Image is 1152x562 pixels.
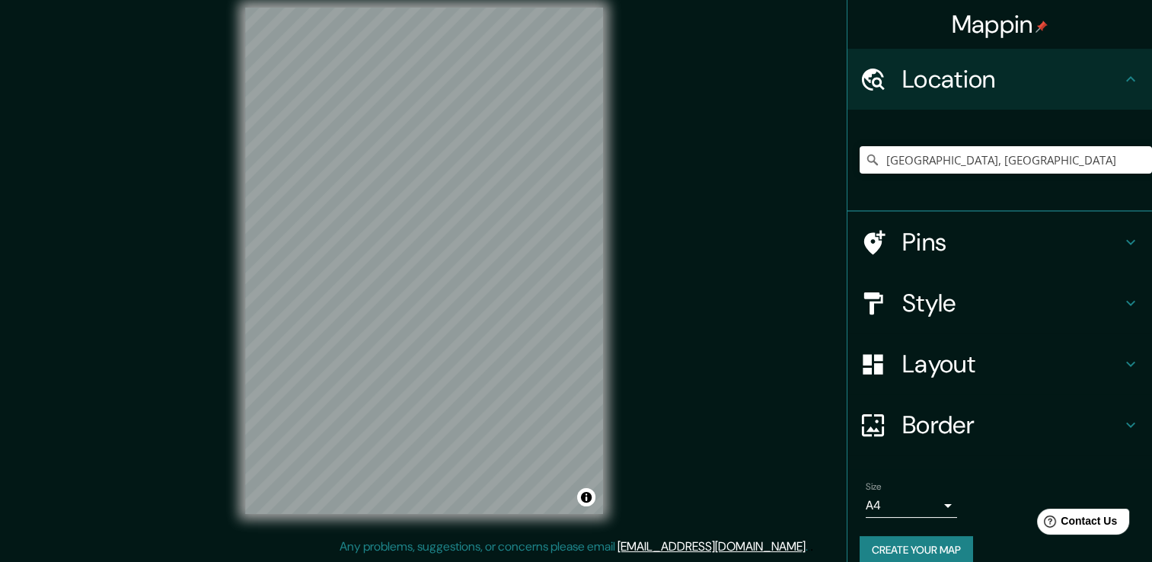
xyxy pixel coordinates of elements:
div: Border [847,394,1152,455]
h4: Border [902,410,1122,440]
div: A4 [866,493,957,518]
label: Size [866,481,882,493]
h4: Mappin [952,9,1048,40]
h4: Style [902,288,1122,318]
div: . [808,538,810,556]
div: . [810,538,813,556]
div: Location [847,49,1152,110]
div: Layout [847,334,1152,394]
h4: Pins [902,227,1122,257]
canvas: Map [245,8,603,514]
iframe: Help widget launcher [1016,503,1135,545]
div: Pins [847,212,1152,273]
a: [EMAIL_ADDRESS][DOMAIN_NAME] [617,538,806,554]
p: Any problems, suggestions, or concerns please email . [340,538,808,556]
img: pin-icon.png [1036,21,1048,33]
input: Pick your city or area [860,146,1152,174]
h4: Location [902,64,1122,94]
h4: Layout [902,349,1122,379]
div: Style [847,273,1152,334]
button: Toggle attribution [577,488,595,506]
